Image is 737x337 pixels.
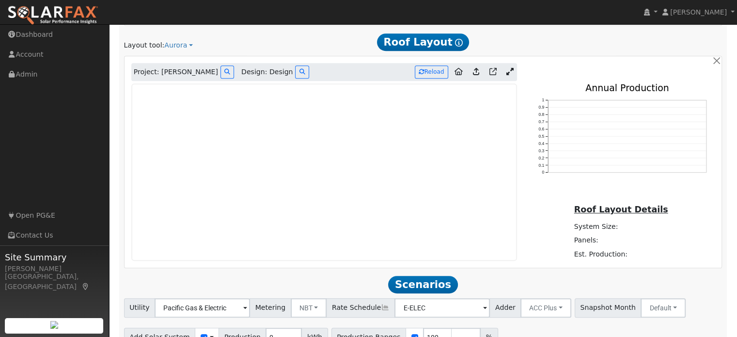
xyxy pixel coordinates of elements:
[155,298,250,318] input: Select a Utility
[451,64,467,80] a: Aurora to Home
[164,40,193,50] a: Aurora
[134,67,218,77] span: Project: [PERSON_NAME]
[538,127,544,131] text: 0.6
[585,82,669,93] text: Annual Production
[542,170,544,175] text: 0
[469,64,483,80] a: Upload consumption to Aurora project
[572,234,664,247] td: Panels:
[542,97,544,102] text: 1
[377,33,470,51] span: Roof Layout
[538,119,544,124] text: 0.7
[415,65,448,79] button: Reload
[538,156,544,160] text: 0.2
[670,8,727,16] span: [PERSON_NAME]
[641,298,686,318] button: Default
[291,298,327,318] button: NBT
[538,141,544,146] text: 0.4
[538,148,544,153] text: 0.3
[538,105,544,110] text: 0.9
[7,5,98,26] img: SolarFax
[5,272,104,292] div: [GEOGRAPHIC_DATA], [GEOGRAPHIC_DATA]
[538,163,544,168] text: 0.1
[124,41,165,49] span: Layout tool:
[241,67,293,77] span: Design: Design
[503,65,517,80] a: Expand Aurora window
[538,112,544,117] text: 0.8
[5,251,104,264] span: Site Summary
[326,298,395,318] span: Rate Schedule
[486,64,501,80] a: Open in Aurora
[124,298,156,318] span: Utility
[538,134,544,139] text: 0.5
[574,205,668,214] u: Roof Layout Details
[572,220,664,234] td: System Size:
[50,321,58,329] img: retrieve
[5,264,104,274] div: [PERSON_NAME]
[250,298,291,318] span: Metering
[455,39,463,47] i: Show Help
[388,276,457,293] span: Scenarios
[489,298,521,318] span: Adder
[81,283,90,290] a: Map
[394,298,490,318] input: Select a Rate Schedule
[520,298,571,318] button: ACC Plus
[575,298,642,318] span: Snapshot Month
[572,247,664,261] td: Est. Production:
